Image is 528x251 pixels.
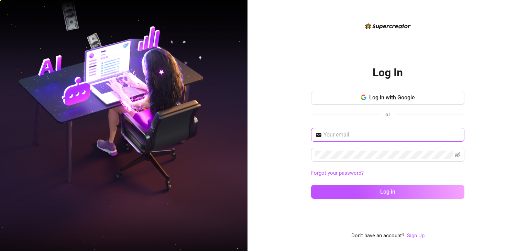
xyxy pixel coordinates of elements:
input: Your email [323,131,460,139]
a: Sign Up [407,232,425,240]
a: Sign Up [407,232,425,239]
button: Log in with Google [311,91,464,105]
span: Log in with Google [369,94,415,101]
span: Don't have an account? [351,232,404,240]
img: logo-BBDzfeDw.svg [365,23,411,29]
button: Log in [311,185,464,199]
a: Forgot your password? [311,170,364,176]
h2: Log In [373,66,403,80]
span: Log in [380,188,395,195]
span: eye-invisible [455,152,460,157]
a: Forgot your password? [311,169,464,177]
span: or [385,111,390,118]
